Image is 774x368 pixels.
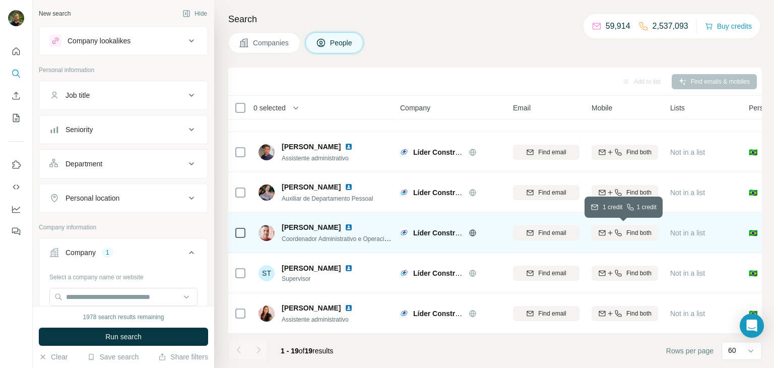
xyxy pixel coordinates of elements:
[228,12,762,26] h4: Search
[413,229,507,237] span: Líder Construções Elétricas
[513,103,531,113] span: Email
[705,19,752,33] button: Buy credits
[749,228,757,238] span: 🇧🇷
[8,200,24,218] button: Dashboard
[749,188,757,198] span: 🇧🇷
[538,188,566,197] span: Find email
[592,103,612,113] span: Mobile
[282,316,349,323] span: Assistente administrativo
[259,225,275,241] img: Avatar
[749,309,757,319] span: 🇧🇷
[105,332,142,342] span: Run search
[281,347,299,355] span: 1 - 19
[728,345,736,355] p: 60
[670,148,705,156] span: Not in a list
[259,305,275,322] img: Avatar
[653,20,688,32] p: 2,537,093
[670,269,705,277] span: Not in a list
[413,310,507,318] span: Líder Construções Elétricas
[282,222,341,232] span: [PERSON_NAME]
[592,185,658,200] button: Find both
[670,189,705,197] span: Not in a list
[513,185,579,200] button: Find email
[592,145,658,160] button: Find both
[400,269,408,277] img: Logo of Líder Construções Elétricas
[282,195,373,202] span: Auxiliar de Departamento Pessoal
[66,159,102,169] div: Department
[39,223,208,232] p: Company information
[400,148,408,156] img: Logo of Líder Construções Elétricas
[538,228,566,237] span: Find email
[345,183,353,191] img: LinkedIn logo
[740,314,764,338] div: Open Intercom Messenger
[259,265,275,281] div: ST
[626,228,652,237] span: Find both
[538,269,566,278] span: Find email
[299,347,305,355] span: of
[345,304,353,312] img: LinkedIn logo
[282,182,341,192] span: [PERSON_NAME]
[282,234,396,242] span: Coordenador Administrativo e Operacional
[282,142,341,152] span: [PERSON_NAME]
[413,189,507,197] span: Líder Construções Elétricas
[282,303,341,313] span: [PERSON_NAME]
[606,20,630,32] p: 59,914
[39,328,208,346] button: Run search
[666,346,714,356] span: Rows per page
[513,266,579,281] button: Find email
[513,225,579,240] button: Find email
[8,178,24,196] button: Use Surfe API
[253,103,286,113] span: 0 selected
[626,148,652,157] span: Find both
[158,352,208,362] button: Share filters
[8,222,24,240] button: Feedback
[66,125,93,135] div: Seniority
[175,6,214,21] button: Hide
[626,309,652,318] span: Find both
[670,310,705,318] span: Not in a list
[592,306,658,321] button: Find both
[282,274,365,283] span: Supervisor
[39,9,71,18] div: New search
[66,90,90,100] div: Job title
[345,264,353,272] img: LinkedIn logo
[39,66,208,75] p: Personal information
[749,268,757,278] span: 🇧🇷
[281,347,333,355] span: results
[39,186,208,210] button: Personal location
[68,36,131,46] div: Company lookalikes
[513,145,579,160] button: Find email
[253,38,290,48] span: Companies
[66,193,119,203] div: Personal location
[39,352,68,362] button: Clear
[400,188,408,197] img: Logo of Líder Construções Elétricas
[413,269,507,277] span: Líder Construções Elétricas
[670,229,705,237] span: Not in a list
[8,10,24,26] img: Avatar
[626,188,652,197] span: Find both
[39,83,208,107] button: Job title
[413,148,507,156] span: Líder Construções Elétricas
[345,143,353,151] img: LinkedIn logo
[592,225,658,240] button: Find both
[83,313,164,322] div: 1978 search results remaining
[259,185,275,201] img: Avatar
[282,155,349,162] span: Assistente administrativo
[8,109,24,127] button: My lists
[513,306,579,321] button: Find email
[259,144,275,160] img: Avatar
[282,114,349,121] span: Assistente administrativo
[39,240,208,269] button: Company1
[8,65,24,83] button: Search
[66,248,96,258] div: Company
[8,42,24,60] button: Quick start
[39,29,208,53] button: Company lookalikes
[400,309,408,318] img: Logo of Líder Construções Elétricas
[8,156,24,174] button: Use Surfe on LinkedIn
[345,223,353,231] img: LinkedIn logo
[305,347,313,355] span: 19
[282,264,341,272] span: [PERSON_NAME]
[400,103,430,113] span: Company
[87,352,139,362] button: Save search
[670,103,685,113] span: Lists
